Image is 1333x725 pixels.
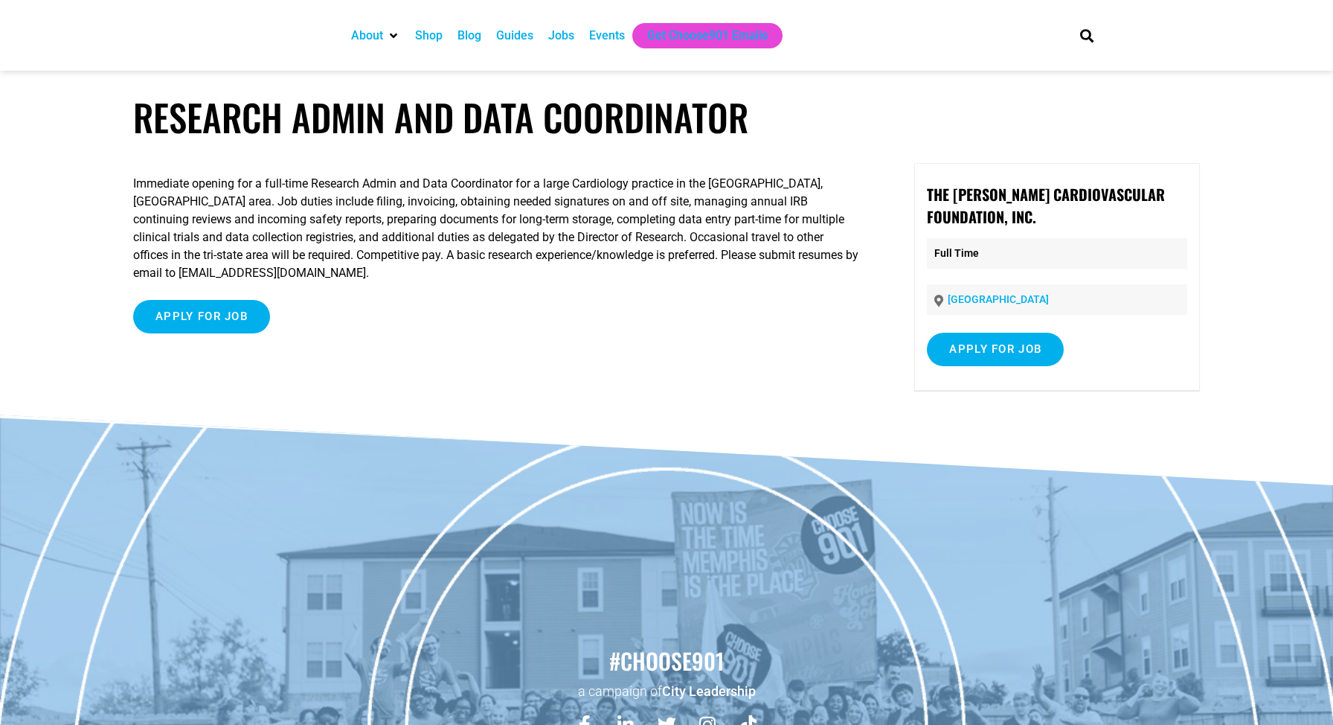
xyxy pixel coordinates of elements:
a: [GEOGRAPHIC_DATA] [948,293,1049,305]
a: City Leadership [662,683,756,699]
div: About [344,23,408,48]
a: Jobs [548,27,574,45]
a: Get Choose901 Emails [647,27,768,45]
p: a campaign of [7,682,1326,700]
p: Immediate opening for a full-time Research Admin and Data Coordinator for a large Cardiology prac... [133,175,861,282]
a: About [351,27,383,45]
a: Events [589,27,625,45]
h1: Research Admin and Data Coordinator [133,95,1200,139]
input: Apply for job [133,300,270,333]
div: Search [1075,23,1099,48]
h2: #choose901 [7,645,1326,677]
strong: The [PERSON_NAME] Cardiovascular Foundation, Inc. [927,183,1165,228]
nav: Main nav [344,23,1055,48]
a: Shop [415,27,443,45]
input: Apply for job [927,333,1064,366]
p: Full Time [927,238,1186,269]
a: Guides [496,27,533,45]
a: Blog [457,27,481,45]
